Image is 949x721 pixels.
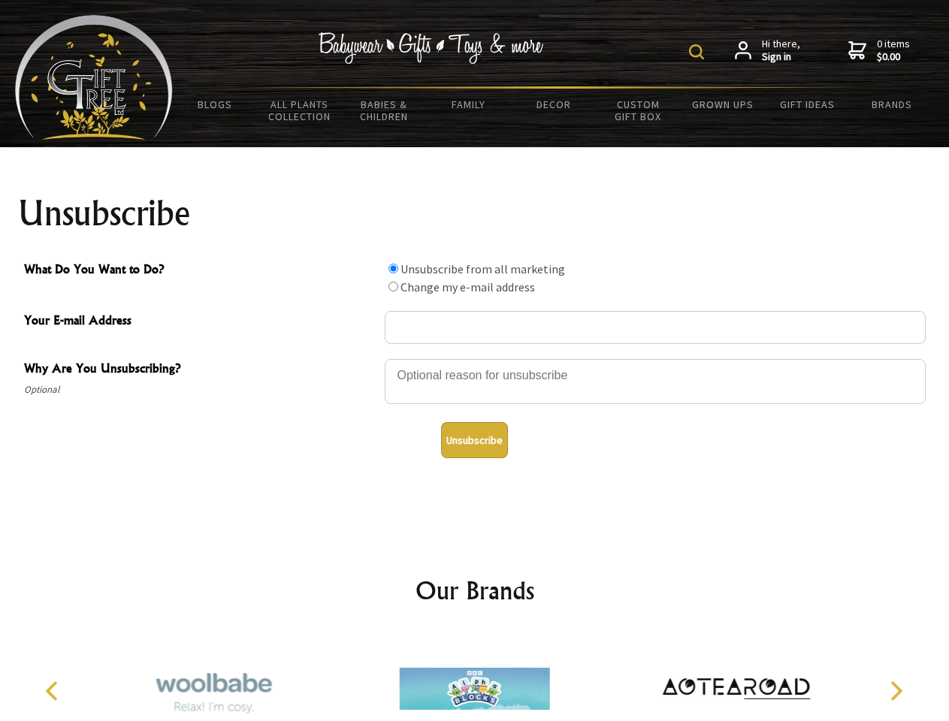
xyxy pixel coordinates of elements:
[762,38,800,64] span: Hi there,
[877,37,910,64] span: 0 items
[680,89,765,120] a: Grown Ups
[400,279,535,294] label: Change my e-mail address
[511,89,596,120] a: Decor
[388,282,398,291] input: What Do You Want to Do?
[388,264,398,273] input: What Do You Want to Do?
[879,674,912,707] button: Next
[689,44,704,59] img: product search
[30,572,920,608] h2: Our Brands
[735,38,800,64] a: Hi there,Sign in
[441,422,508,458] button: Unsubscribe
[258,89,343,132] a: All Plants Collection
[319,32,544,64] img: Babywear - Gifts - Toys & more
[38,674,71,707] button: Previous
[765,89,850,120] a: Gift Ideas
[24,311,377,333] span: Your E-mail Address
[762,50,800,64] strong: Sign in
[24,260,377,282] span: What Do You Want to Do?
[24,381,377,399] span: Optional
[24,359,377,381] span: Why Are You Unsubscribing?
[848,38,910,64] a: 0 items$0.00
[15,15,173,140] img: Babyware - Gifts - Toys and more...
[850,89,935,120] a: Brands
[18,195,932,231] h1: Unsubscribe
[877,50,910,64] strong: $0.00
[400,261,565,276] label: Unsubscribe from all marketing
[385,359,926,404] textarea: Why Are You Unsubscribing?
[596,89,681,132] a: Custom Gift Box
[385,311,926,344] input: Your E-mail Address
[173,89,258,120] a: BLOGS
[342,89,427,132] a: Babies & Children
[427,89,512,120] a: Family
